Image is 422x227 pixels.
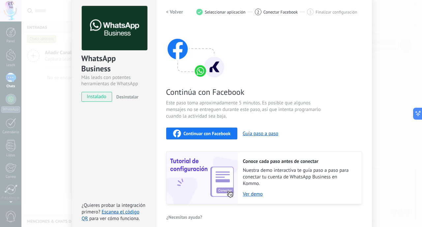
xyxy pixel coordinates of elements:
[81,74,146,87] div: Más leads con potentes herramientas de WhatsApp
[166,215,202,219] span: ¿Necesitas ayuda?
[166,87,323,97] span: Continúa con Facebook
[243,131,278,137] button: Guía paso a paso
[166,128,238,139] button: Continuar con Facebook
[82,6,147,51] img: logo_main.png
[243,158,355,165] h2: Conoce cada paso antes de conectar
[243,191,355,197] a: Ver demo
[82,209,139,222] a: Escanea el código QR
[81,53,146,74] div: WhatsApp Business
[309,9,312,15] span: 3
[166,212,203,222] button: ¿Necesitas ayuda?
[243,167,355,187] span: Nuestra demo interactiva te guía paso a paso para conectar tu cuenta de WhatsApp Business en Kommo.
[316,10,357,15] span: Finalizar configuración
[114,92,138,102] button: Desinstalar
[166,6,183,18] button: < Volver
[82,92,112,102] span: instalado
[82,202,146,215] span: ¿Quieres probar la integración primero?
[257,9,259,15] span: 2
[89,215,140,222] span: para ver cómo funciona.
[263,10,298,15] span: Conectar Facebook
[116,94,138,100] span: Desinstalar
[166,100,323,120] span: Este paso toma aproximadamente 5 minutos. Es posible que algunos mensajes no se entreguen durante...
[184,131,231,136] span: Continuar con Facebook
[166,9,183,15] h2: < Volver
[205,10,246,15] span: Seleccionar aplicación
[166,26,226,79] img: connect with facebook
